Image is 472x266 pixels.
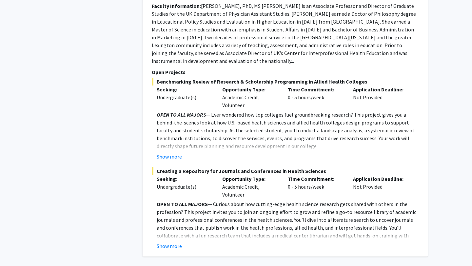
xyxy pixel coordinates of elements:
[222,85,278,93] p: Opportunity Type:
[157,153,182,161] button: Show more
[348,175,414,199] div: Not Provided
[152,167,419,175] span: Creating a Repository for Journals and Conferences in Health Sciences
[157,175,212,183] p: Seeking:
[157,93,212,101] div: Undergraduate(s)
[288,175,344,183] p: Time Commitment:
[283,85,348,109] div: 0 - 5 hours/week
[157,183,212,191] div: Undergraduate(s)
[288,85,344,93] p: Time Commitment:
[157,85,212,93] p: Seeking:
[157,111,419,150] p: — Ever wondered how top colleges fuel groundbreaking research? This project gives you a behind-th...
[152,68,419,76] p: Open Projects
[353,85,409,93] p: Application Deadline:
[157,242,182,250] button: Show more
[157,201,208,207] strong: OPEN TO ALL MAJORS
[152,78,419,85] span: Benchmarking Review of Research & Scholarship Programming in Allied Health Colleges
[348,85,414,109] div: Not Provided
[283,175,348,199] div: 0 - 5 hours/week
[157,111,206,118] em: OPEN TO ALL MAJORS
[217,175,283,199] div: Academic Credit, Volunteer
[5,237,28,261] iframe: Chat
[152,3,201,9] b: Faculty Information:
[157,200,419,255] p: — Curious about how cutting-edge health science research gets shared with others in the professio...
[353,175,409,183] p: Application Deadline:
[217,85,283,109] div: Academic Credit, Volunteer
[222,175,278,183] p: Opportunity Type:
[152,3,416,64] fg-read-more: [PERSON_NAME], PhD, MS [PERSON_NAME] is an Associate Professor and Director of Graduate Studies f...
